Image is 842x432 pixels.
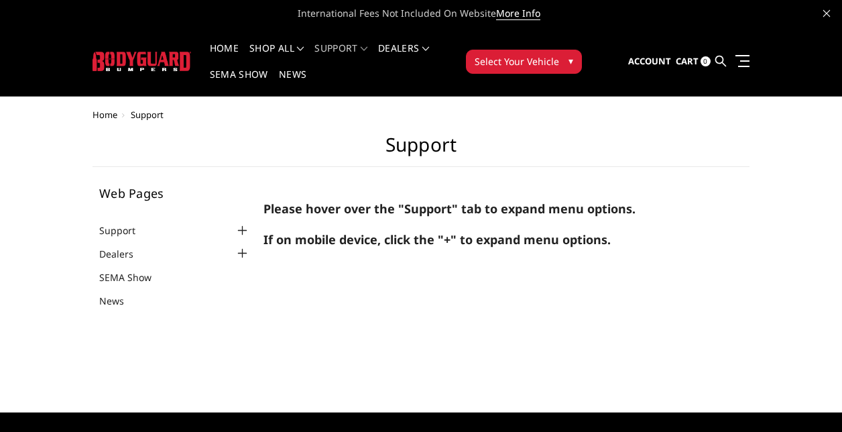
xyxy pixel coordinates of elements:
a: SEMA Show [210,70,268,96]
a: Home [210,44,239,70]
a: More Info [496,7,540,20]
span: Support [131,109,164,121]
a: Cart 0 [676,44,711,80]
span: ▾ [568,54,573,68]
a: Dealers [378,44,429,70]
a: Home [93,109,117,121]
a: Dealers [99,247,150,261]
a: Account [628,44,671,80]
a: Support [314,44,367,70]
a: shop all [249,44,304,70]
strong: Please hover over the "Support" tab to expand menu options. [263,201,636,217]
img: BODYGUARD BUMPERS [93,52,191,71]
a: News [279,70,306,96]
span: Account [628,55,671,67]
h1: Support [93,133,749,167]
h5: Web Pages [99,187,250,199]
a: Support [99,223,152,237]
a: News [99,294,141,308]
button: Select Your Vehicle [466,50,582,74]
a: SEMA Show [99,270,168,284]
strong: If on mobile device, click the "+" to expand menu options. [263,231,611,248]
span: Cart [676,55,699,67]
span: 0 [701,56,711,66]
span: Select Your Vehicle [475,54,559,68]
